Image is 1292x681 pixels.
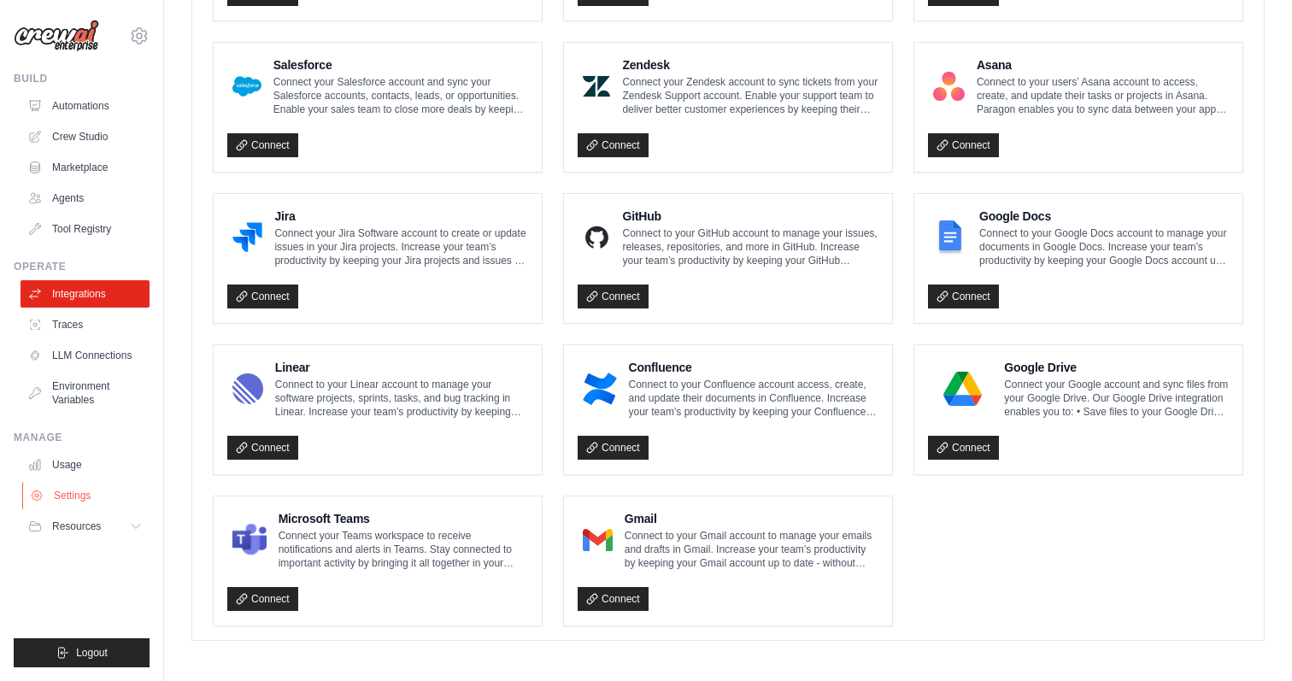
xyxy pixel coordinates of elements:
[1004,378,1229,419] p: Connect your Google account and sync files from your Google Drive. Our Google Drive integration e...
[279,510,528,527] h4: Microsoft Teams
[1004,359,1229,376] h4: Google Drive
[227,436,298,460] a: Connect
[928,285,999,308] a: Connect
[279,529,528,570] p: Connect your Teams workspace to receive notifications and alerts in Teams. Stay connected to impo...
[21,123,150,150] a: Crew Studio
[933,220,967,255] img: Google Docs Logo
[232,372,263,406] img: Linear Logo
[232,69,261,103] img: Salesforce Logo
[14,431,150,444] div: Manage
[14,638,150,667] button: Logout
[274,226,528,267] p: Connect your Jira Software account to create or update issues in your Jira projects. Increase you...
[629,378,878,419] p: Connect to your Confluence account access, create, and update their documents in Confluence. Incr...
[275,359,528,376] h4: Linear
[227,587,298,611] a: Connect
[275,378,528,419] p: Connect to your Linear account to manage your software projects, sprints, tasks, and bug tracking...
[14,260,150,273] div: Operate
[623,208,878,225] h4: GitHub
[273,75,528,116] p: Connect your Salesforce account and sync your Salesforce accounts, contacts, leads, or opportunit...
[52,520,101,533] span: Resources
[227,133,298,157] a: Connect
[933,372,992,406] img: Google Drive Logo
[21,215,150,243] a: Tool Registry
[625,529,878,570] p: Connect to your Gmail account to manage your emails and drafts in Gmail. Increase your team’s pro...
[21,451,150,478] a: Usage
[583,523,613,557] img: Gmail Logo
[232,523,267,557] img: Microsoft Teams Logo
[273,56,528,73] h4: Salesforce
[227,285,298,308] a: Connect
[623,226,878,267] p: Connect to your GitHub account to manage your issues, releases, repositories, and more in GitHub....
[629,359,878,376] h4: Confluence
[578,133,649,157] a: Connect
[14,20,99,52] img: Logo
[21,342,150,369] a: LLM Connections
[928,436,999,460] a: Connect
[977,75,1229,116] p: Connect to your users’ Asana account to access, create, and update their tasks or projects in Asa...
[21,185,150,212] a: Agents
[21,373,150,414] a: Environment Variables
[979,226,1229,267] p: Connect to your Google Docs account to manage your documents in Google Docs. Increase your team’s...
[928,133,999,157] a: Connect
[21,154,150,181] a: Marketplace
[622,75,878,116] p: Connect your Zendesk account to sync tickets from your Zendesk Support account. Enable your suppo...
[22,482,151,509] a: Settings
[578,285,649,308] a: Connect
[933,69,965,103] img: Asana Logo
[14,72,150,85] div: Build
[76,646,108,660] span: Logout
[977,56,1229,73] h4: Asana
[578,436,649,460] a: Connect
[583,220,611,255] img: GitHub Logo
[274,208,528,225] h4: Jira
[21,513,150,540] button: Resources
[232,220,262,255] img: Jira Logo
[979,208,1229,225] h4: Google Docs
[578,587,649,611] a: Connect
[622,56,878,73] h4: Zendesk
[21,311,150,338] a: Traces
[583,372,617,406] img: Confluence Logo
[21,280,150,308] a: Integrations
[625,510,878,527] h4: Gmail
[583,69,610,103] img: Zendesk Logo
[21,92,150,120] a: Automations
